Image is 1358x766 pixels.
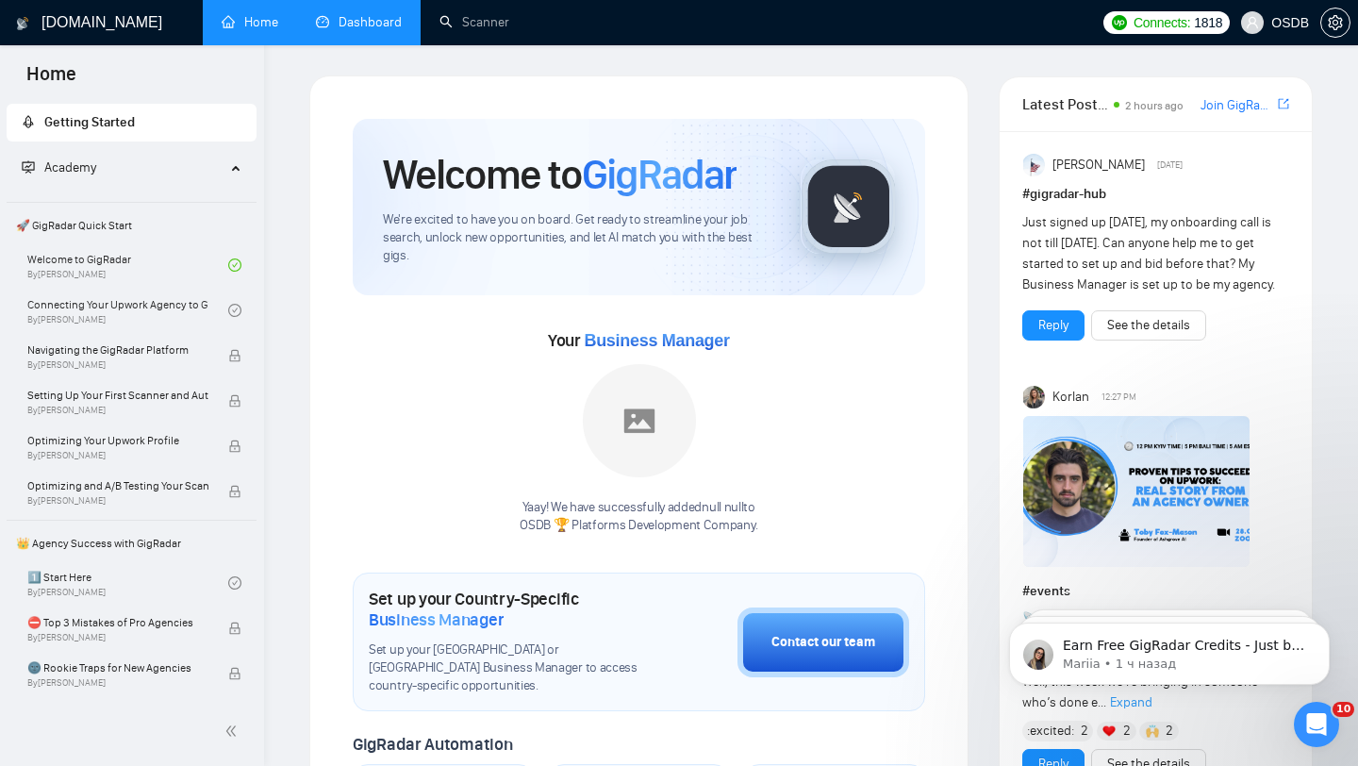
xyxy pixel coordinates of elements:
span: :excited: [1027,721,1074,741]
span: lock [228,440,241,453]
img: logo [16,8,29,39]
a: setting [1320,15,1350,30]
span: We're excited to have you on board. Get ready to streamline your job search, unlock new opportuni... [383,211,770,265]
a: Welcome to GigRadarBy[PERSON_NAME] [27,244,228,286]
span: [DATE] [1157,157,1183,174]
a: export [1278,95,1289,113]
span: Home [11,60,91,100]
span: By [PERSON_NAME] [27,632,208,643]
a: See the details [1107,315,1190,336]
a: Reply [1038,315,1068,336]
h1: # gigradar-hub [1022,184,1289,205]
span: lock [228,622,241,635]
h1: Welcome to [383,149,737,200]
img: 🙌 [1146,724,1159,738]
img: F09C1F8H75G-Event%20with%20Tobe%20Fox-Mason.png [1023,416,1250,567]
span: Optimizing Your Upwork Profile [27,431,208,450]
span: 10 [1333,702,1354,717]
a: Connecting Your Upwork Agency to GigRadarBy[PERSON_NAME] [27,290,228,331]
span: [PERSON_NAME] [1052,155,1145,175]
a: Join GigRadar Slack Community [1201,95,1274,116]
span: double-left [224,722,243,741]
span: lock [228,394,241,408]
button: setting [1320,8,1350,38]
span: Business Manager [369,609,504,630]
span: export [1278,96,1289,111]
span: Navigating the GigRadar Platform [27,341,208,359]
span: Korlan [1052,387,1089,408]
a: dashboardDashboard [316,14,402,30]
img: Anisuzzaman Khan [1023,154,1046,176]
img: placeholder.png [583,364,696,477]
span: 🚀 GigRadar Quick Start [8,207,255,244]
a: 1️⃣ Start HereBy[PERSON_NAME] [27,562,228,604]
img: Korlan [1023,386,1046,408]
span: By [PERSON_NAME] [27,405,208,416]
span: setting [1321,15,1350,30]
span: 2 [1081,722,1088,741]
span: Optimizing and A/B Testing Your Scanner for Better Results [27,476,208,495]
span: Getting Started [44,114,135,130]
span: 12:27 PM [1101,389,1136,406]
img: gigradar-logo.png [802,159,896,254]
span: ⛔ Top 3 Mistakes of Pro Agencies [27,613,208,632]
span: Academy [44,159,96,175]
span: 2 [1123,722,1131,741]
span: GigRadar Automation [353,734,512,755]
span: GigRadar [582,149,737,200]
div: Contact our team [771,632,875,653]
span: By [PERSON_NAME] [27,677,208,689]
h1: # events [1022,581,1289,602]
span: 2 hours ago [1125,99,1184,112]
p: OSDB 🏆 Platforms Development Company . [520,517,757,535]
img: ❤️ [1102,724,1116,738]
span: 2 [1166,722,1173,741]
iframe: Intercom notifications сообщение [981,583,1358,715]
a: homeHome [222,14,278,30]
span: check-circle [228,576,241,590]
span: Just signed up [DATE], my onboarding call is not till [DATE]. Can anyone help me to get started t... [1022,214,1275,292]
h1: Set up your Country-Specific [369,589,643,630]
button: Contact our team [737,608,909,677]
iframe: Intercom live chat [1294,702,1339,747]
span: 👑 Agency Success with GigRadar [8,525,255,562]
span: Latest Posts from the GigRadar Community [1022,92,1108,116]
a: searchScanner [439,14,509,30]
span: check-circle [228,304,241,317]
span: fund-projection-screen [22,160,35,174]
span: lock [228,485,241,498]
div: Yaay! We have successfully added null null to [520,499,757,535]
button: See the details [1091,310,1206,341]
span: check-circle [228,258,241,272]
span: lock [228,667,241,680]
span: Setting Up Your First Scanner and Auto-Bidder [27,386,208,405]
span: By [PERSON_NAME] [27,495,208,507]
span: Academy [22,159,96,175]
span: 1818 [1194,12,1222,33]
li: Getting Started [7,104,257,142]
span: Business Manager [584,331,729,350]
span: By [PERSON_NAME] [27,450,208,461]
span: Your [548,330,730,351]
span: Connects: [1134,12,1190,33]
span: Set up your [GEOGRAPHIC_DATA] or [GEOGRAPHIC_DATA] Business Manager to access country-specific op... [369,641,643,695]
span: lock [228,349,241,362]
button: Reply [1022,310,1085,341]
span: 🌚 Rookie Traps for New Agencies [27,658,208,677]
img: upwork-logo.png [1112,15,1127,30]
span: By [PERSON_NAME] [27,359,208,371]
span: user [1246,16,1259,29]
span: rocket [22,115,35,128]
